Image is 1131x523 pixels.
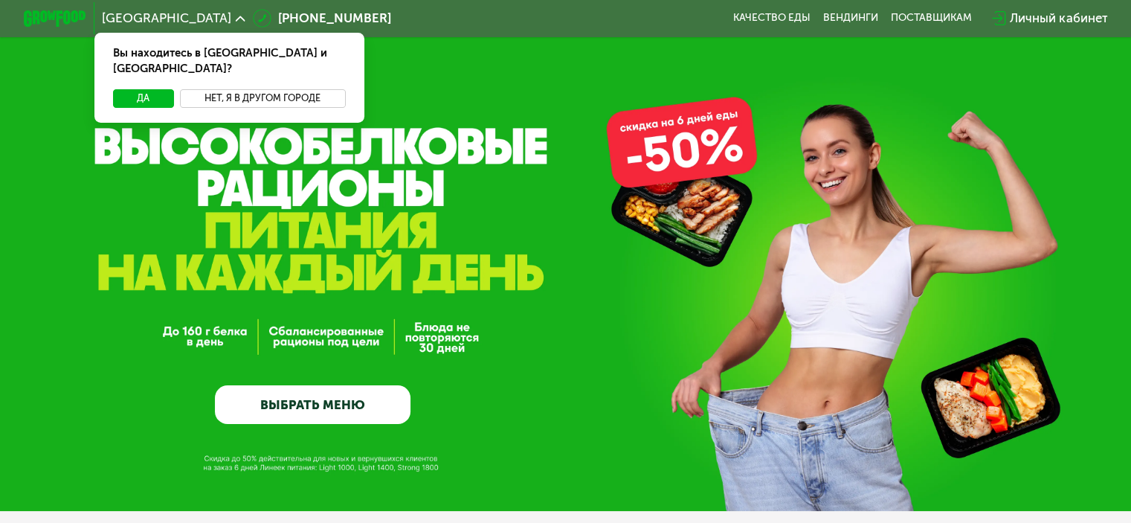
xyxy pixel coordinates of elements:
[102,12,231,25] span: [GEOGRAPHIC_DATA]
[1010,9,1107,28] div: Личный кабинет
[180,89,346,108] button: Нет, я в другом городе
[733,12,811,25] a: Качество еды
[94,33,364,89] div: Вы находитесь в [GEOGRAPHIC_DATA] и [GEOGRAPHIC_DATA]?
[253,9,391,28] a: [PHONE_NUMBER]
[215,385,410,425] a: ВЫБРАТЬ МЕНЮ
[823,12,878,25] a: Вендинги
[113,89,173,108] button: Да
[891,12,972,25] div: поставщикам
